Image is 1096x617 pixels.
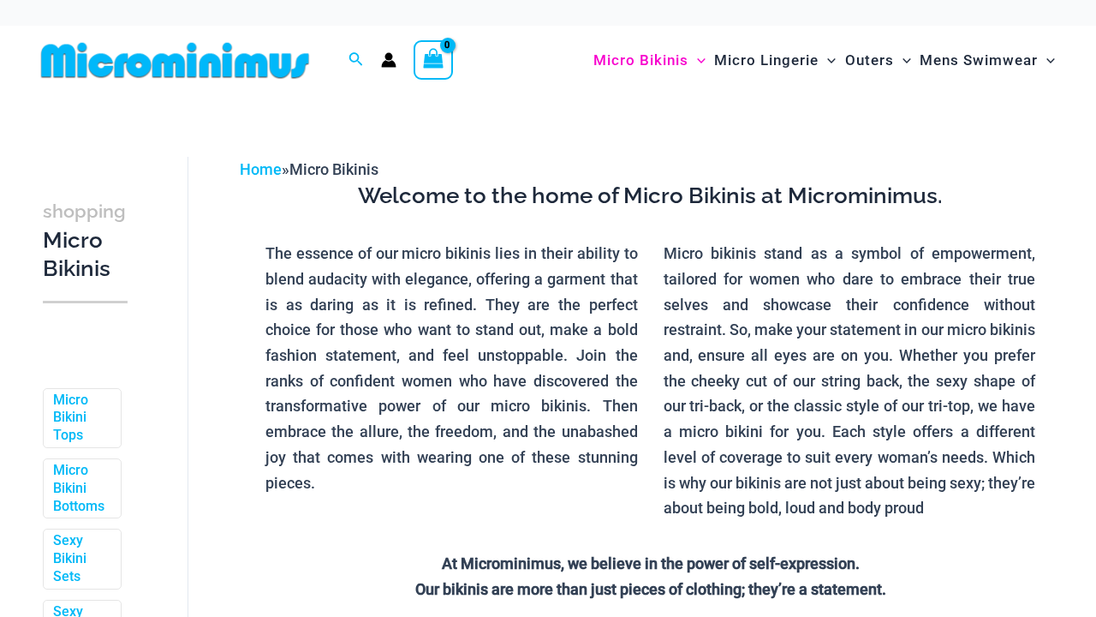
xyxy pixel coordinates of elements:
span: Micro Lingerie [714,39,819,82]
h3: Welcome to the home of Micro Bikinis at Microminimus. [253,182,1048,211]
img: MM SHOP LOGO FLAT [34,41,316,80]
a: Sexy Bikini Sets [53,532,108,585]
span: Menu Toggle [1038,39,1055,82]
span: Menu Toggle [819,39,836,82]
a: Micro BikinisMenu ToggleMenu Toggle [589,34,710,87]
a: Home [240,160,282,178]
a: View Shopping Cart, empty [414,40,453,80]
a: Micro Bikini Bottoms [53,462,108,515]
p: The essence of our micro bikinis lies in their ability to blend audacity with elegance, offering ... [265,241,638,495]
span: Mens Swimwear [920,39,1038,82]
p: Micro bikinis stand as a symbol of empowerment, tailored for women who dare to embrace their true... [664,241,1036,521]
strong: At Microminimus, we believe in the power of self-expression. [442,554,860,572]
a: Micro LingerieMenu ToggleMenu Toggle [710,34,840,87]
a: Micro Bikini Tops [53,392,108,445]
strong: Our bikinis are more than just pieces of clothing; they’re a statement. [415,580,886,598]
span: Micro Bikinis [289,160,378,178]
a: Search icon link [348,50,364,71]
span: shopping [43,201,126,222]
span: Menu Toggle [894,39,911,82]
a: OutersMenu ToggleMenu Toggle [841,34,915,87]
span: Outers [845,39,894,82]
span: » [240,160,378,178]
h3: Micro Bikinis [43,196,128,284]
span: Menu Toggle [688,39,706,82]
a: Mens SwimwearMenu ToggleMenu Toggle [915,34,1059,87]
nav: Site Navigation [587,32,1062,89]
a: Account icon link [381,52,396,68]
span: Micro Bikinis [593,39,688,82]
